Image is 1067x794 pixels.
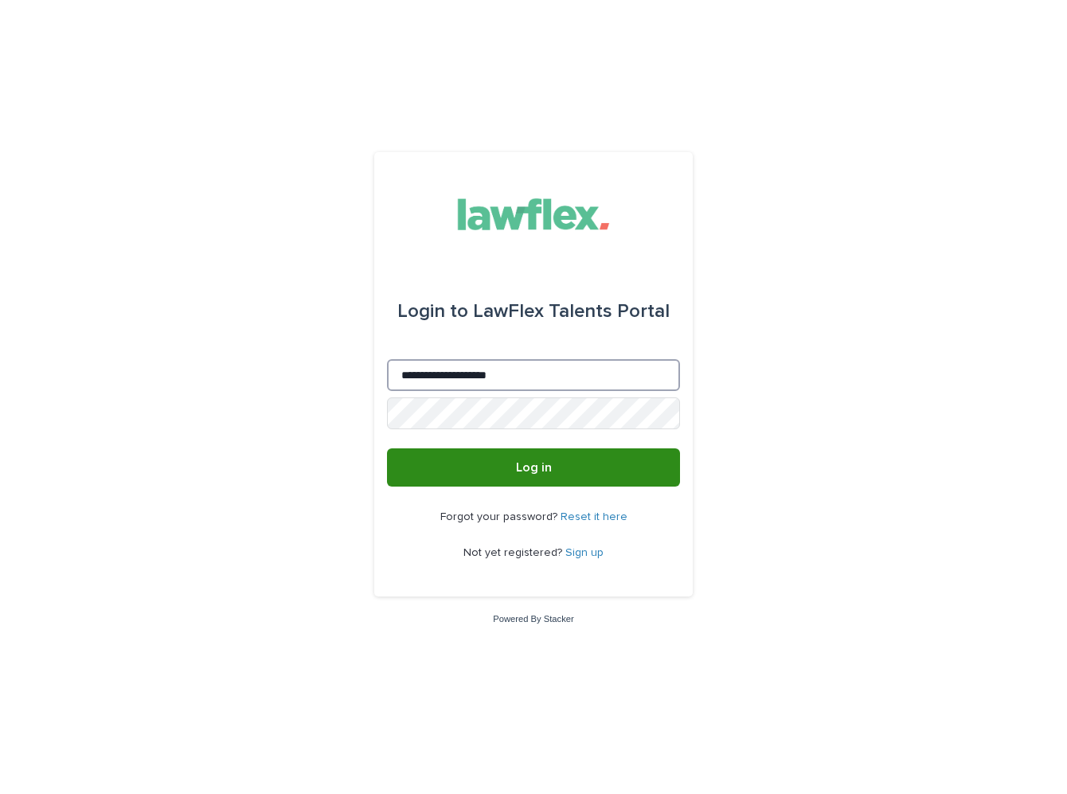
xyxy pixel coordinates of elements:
[397,302,468,321] span: Login to
[440,511,561,522] span: Forgot your password?
[561,511,627,522] a: Reset it here
[565,547,604,558] a: Sign up
[387,448,680,487] button: Log in
[516,461,552,474] span: Log in
[397,289,670,334] div: LawFlex Talents Portal
[444,190,623,238] img: Gnvw4qrBSHOAfo8VMhG6
[493,614,573,624] a: Powered By Stacker
[463,547,565,558] span: Not yet registered?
